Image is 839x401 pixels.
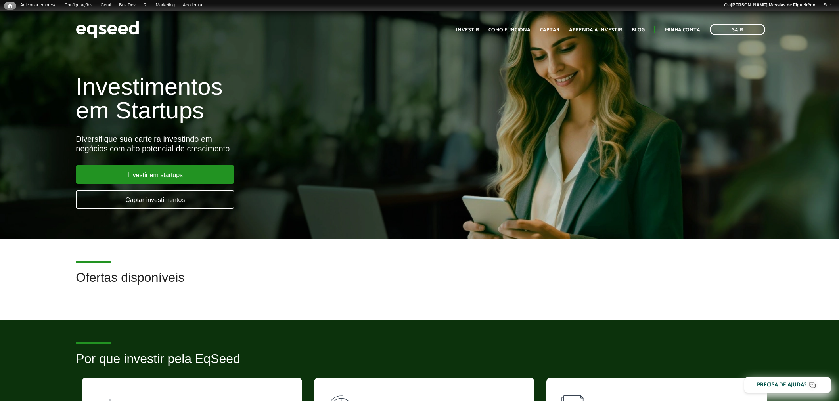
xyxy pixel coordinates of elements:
[76,134,483,153] div: Diversifique sua carteira investindo em negócios com alto potencial de crescimento
[140,2,152,8] a: RI
[76,190,234,209] a: Captar investimentos
[76,352,763,378] h2: Por que investir pela EqSeed
[96,2,115,8] a: Geral
[488,27,531,32] a: Como funciona
[76,19,139,40] img: EqSeed
[819,2,835,8] a: Sair
[179,2,206,8] a: Academia
[569,27,622,32] a: Aprenda a investir
[731,2,815,7] strong: [PERSON_NAME] Messias de Figueirêdo
[540,27,559,32] a: Captar
[76,75,483,122] h1: Investimentos em Startups
[632,27,645,32] a: Blog
[61,2,97,8] a: Configurações
[76,271,763,296] h2: Ofertas disponíveis
[456,27,479,32] a: Investir
[720,2,819,8] a: Olá[PERSON_NAME] Messias de Figueirêdo
[710,24,765,35] a: Sair
[4,2,16,10] a: Início
[115,2,140,8] a: Bus Dev
[76,165,234,184] a: Investir em startups
[8,3,12,8] span: Início
[152,2,179,8] a: Marketing
[665,27,700,32] a: Minha conta
[16,2,61,8] a: Adicionar empresa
